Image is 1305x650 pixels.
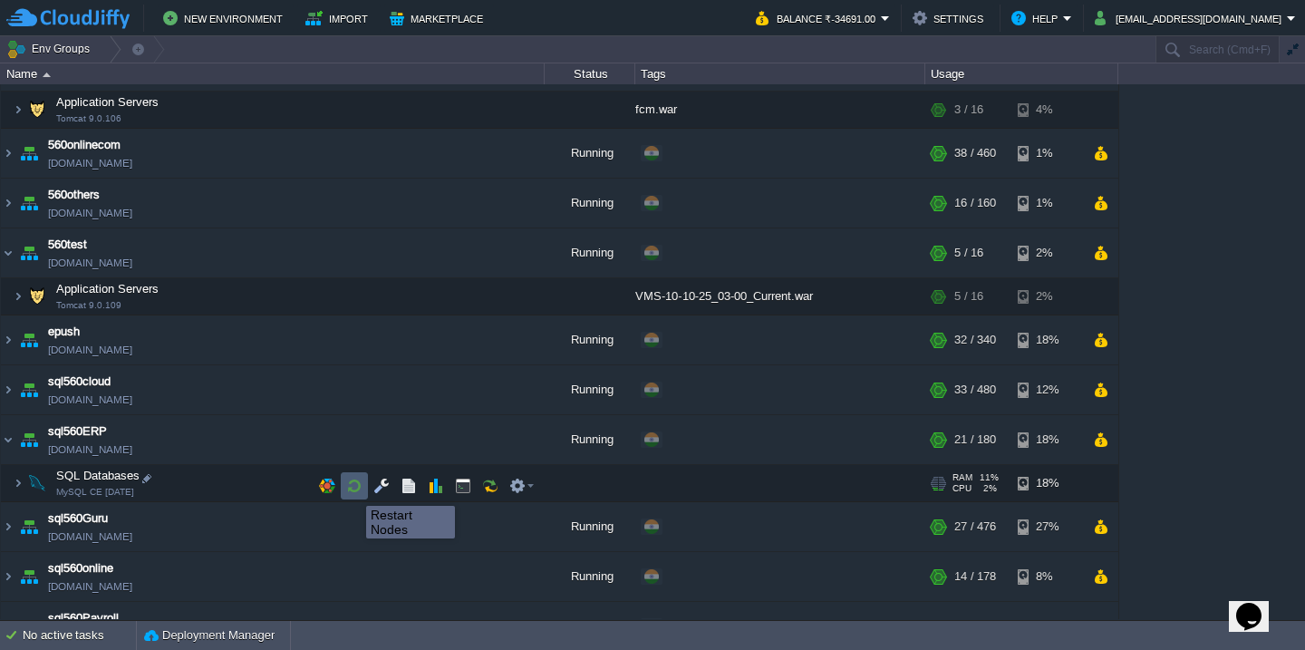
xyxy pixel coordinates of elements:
[1,231,15,280] img: AMDAwAAAACH5BAEAAAAALAAAAAABAAEAAAICRAEAOw==
[1,318,15,367] img: AMDAwAAAACH5BAEAAAAALAAAAAABAAEAAAICRAEAOw==
[48,238,87,257] a: 560test
[16,318,42,367] img: AMDAwAAAACH5BAEAAAAALAAAAAABAAEAAAICRAEAOw==
[952,486,971,497] span: CPU
[48,393,132,412] span: [DOMAIN_NAME]
[48,612,119,630] span: sql560Payroll
[13,94,24,131] img: AMDAwAAAACH5BAEAAAAALAAAAAABAAEAAAICRAEAOw==
[545,505,635,554] div: Running
[545,231,635,280] div: Running
[545,555,635,604] div: Running
[16,368,42,417] img: AMDAwAAAACH5BAEAAAAALAAAAAABAAEAAAICRAEAOw==
[545,318,635,367] div: Running
[545,368,635,417] div: Running
[48,562,113,580] a: sql560online
[1018,368,1077,417] div: 12%
[954,231,983,280] div: 5 / 16
[16,131,42,180] img: AMDAwAAAACH5BAEAAAAALAAAAAABAAEAAAICRAEAOw==
[48,580,132,598] span: [DOMAIN_NAME]
[23,621,136,650] div: No active tasks
[54,285,161,298] a: Application ServersTomcat 9.0.109
[952,475,972,486] span: RAM
[2,63,544,84] div: Name
[16,231,42,280] img: AMDAwAAAACH5BAEAAAAALAAAAAABAAEAAAICRAEAOw==
[371,508,450,537] div: Restart Nodes
[1,181,15,230] img: AMDAwAAAACH5BAEAAAAALAAAAAABAAEAAAICRAEAOw==
[48,139,121,157] a: 560onlinecom
[48,512,108,530] a: sql560Guru
[954,318,996,367] div: 32 / 340
[635,94,925,131] div: fcm.war
[6,7,130,30] img: CloudJiffy
[1018,131,1077,180] div: 1%
[636,63,924,84] div: Tags
[545,418,635,467] div: Running
[756,7,881,29] button: Balance ₹-34691.00
[926,63,1117,84] div: Usage
[6,36,96,62] button: Env Groups
[1018,181,1077,230] div: 1%
[954,368,996,417] div: 33 / 480
[1011,7,1063,29] button: Help
[56,303,121,314] span: Tomcat 9.0.109
[16,555,42,604] img: AMDAwAAAACH5BAEAAAAALAAAAAABAAEAAAICRAEAOw==
[545,181,635,230] div: Running
[980,475,999,486] span: 11%
[16,181,42,230] img: AMDAwAAAACH5BAEAAAAALAAAAAABAAEAAAICRAEAOw==
[1,555,15,604] img: AMDAwAAAACH5BAEAAAAALAAAAAABAAEAAAICRAEAOw==
[1,418,15,467] img: AMDAwAAAACH5BAEAAAAALAAAAAABAAEAAAICRAEAOw==
[54,471,142,485] a: SQL DatabasesMySQL CE [DATE]
[24,94,50,131] img: AMDAwAAAACH5BAEAAAAALAAAAAABAAEAAAICRAEAOw==
[54,98,161,112] a: Application ServersTomcat 9.0.106
[48,375,111,393] a: sql560cloud
[48,257,132,275] a: [DOMAIN_NAME]
[913,7,989,29] button: Settings
[1018,555,1077,604] div: 8%
[54,471,142,486] span: SQL Databases
[1018,281,1077,317] div: 2%
[954,181,996,230] div: 16 / 160
[954,505,996,554] div: 27 / 476
[24,281,50,317] img: AMDAwAAAACH5BAEAAAAALAAAAAABAAEAAAICRAEAOw==
[48,207,132,225] a: [DOMAIN_NAME]
[56,490,134,500] span: MySQL CE [DATE]
[48,344,132,362] a: [DOMAIN_NAME]
[144,626,275,645] button: Deployment Manager
[305,7,373,29] button: Import
[13,468,24,504] img: AMDAwAAAACH5BAEAAAAALAAAAAABAAEAAAICRAEAOw==
[1018,94,1077,131] div: 4%
[545,131,635,180] div: Running
[54,97,161,112] span: Application Servers
[48,325,80,344] a: epush
[48,425,107,443] a: sql560ERP
[1018,231,1077,280] div: 2%
[979,486,997,497] span: 2%
[13,281,24,317] img: AMDAwAAAACH5BAEAAAAALAAAAAABAAEAAAICRAEAOw==
[546,63,634,84] div: Status
[1018,468,1077,504] div: 18%
[954,131,996,180] div: 38 / 460
[163,7,288,29] button: New Environment
[954,555,996,604] div: 14 / 178
[1018,418,1077,467] div: 18%
[16,418,42,467] img: AMDAwAAAACH5BAEAAAAALAAAAAABAAEAAAICRAEAOw==
[48,157,132,175] a: [DOMAIN_NAME]
[954,281,983,317] div: 5 / 16
[954,94,983,131] div: 3 / 16
[390,7,488,29] button: Marketplace
[1095,7,1287,29] button: [EMAIL_ADDRESS][DOMAIN_NAME]
[1,505,15,554] img: AMDAwAAAACH5BAEAAAAALAAAAAABAAEAAAICRAEAOw==
[1018,505,1077,554] div: 27%
[48,189,100,207] a: 560others
[1,368,15,417] img: AMDAwAAAACH5BAEAAAAALAAAAAABAAEAAAICRAEAOw==
[54,284,161,299] span: Application Servers
[43,73,51,77] img: AMDAwAAAACH5BAEAAAAALAAAAAABAAEAAAICRAEAOw==
[56,116,121,127] span: Tomcat 9.0.106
